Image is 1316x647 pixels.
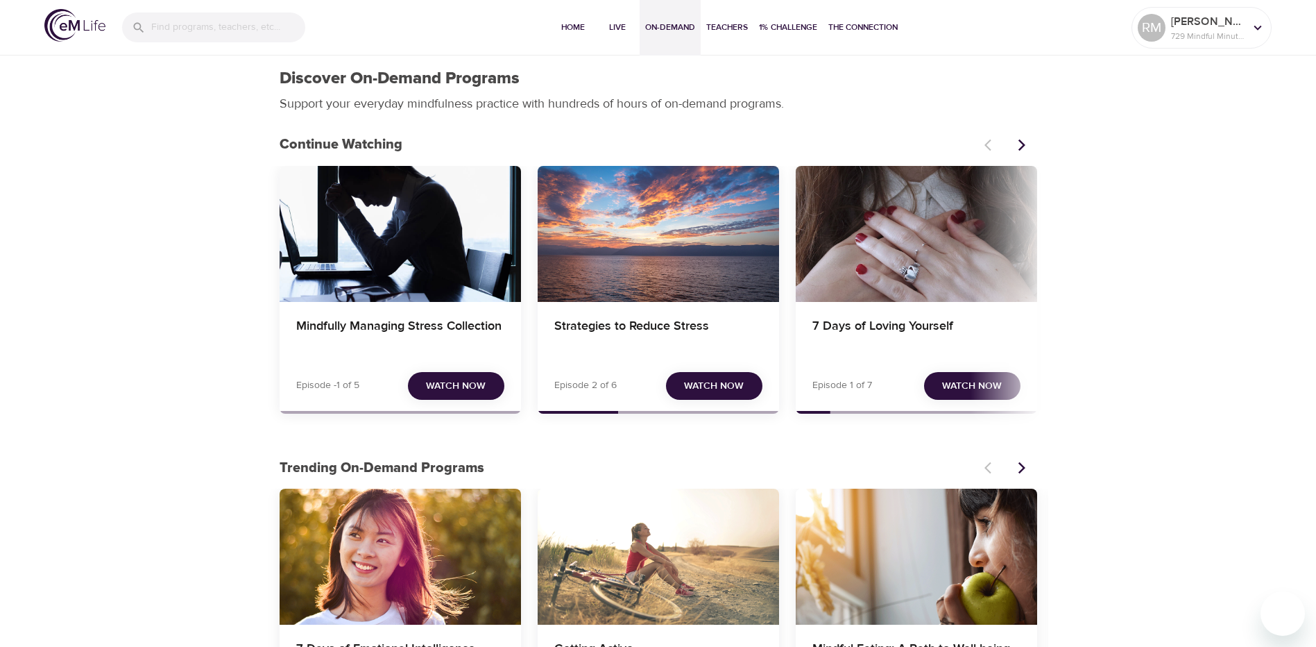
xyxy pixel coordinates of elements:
[151,12,305,42] input: Find programs, teachers, etc...
[1007,453,1037,483] button: Next items
[759,20,817,35] span: 1% Challenge
[645,20,695,35] span: On-Demand
[796,489,1037,625] button: Mindful Eating: A Path to Well-being
[538,166,779,302] button: Strategies to Reduce Stress
[280,137,976,153] h3: Continue Watching
[556,20,590,35] span: Home
[280,489,521,625] button: 7 Days of Emotional Intelligence
[280,457,976,478] p: Trending On-Demand Programs
[296,319,504,352] h4: Mindfully Managing Stress Collection
[924,372,1020,401] button: Watch Now
[280,69,520,89] h1: Discover On-Demand Programs
[942,378,1002,395] span: Watch Now
[812,319,1020,352] h4: 7 Days of Loving Yourself
[1171,13,1245,30] p: [PERSON_NAME]
[812,378,872,393] p: Episode 1 of 7
[706,20,748,35] span: Teachers
[1261,591,1305,636] iframe: Button to launch messaging window
[796,166,1037,302] button: 7 Days of Loving Yourself
[280,166,521,302] button: Mindfully Managing Stress Collection
[554,378,617,393] p: Episode 2 of 6
[408,372,504,401] button: Watch Now
[280,94,800,113] p: Support your everyday mindfulness practice with hundreds of hours of on-demand programs.
[554,319,762,352] h4: Strategies to Reduce Stress
[828,20,898,35] span: The Connection
[538,489,779,625] button: Getting Active
[1171,30,1245,42] p: 729 Mindful Minutes
[44,9,105,42] img: logo
[666,372,762,401] button: Watch Now
[601,20,634,35] span: Live
[426,378,486,395] span: Watch Now
[1007,130,1037,160] button: Next items
[296,378,359,393] p: Episode -1 of 5
[1138,14,1165,42] div: RM
[684,378,744,395] span: Watch Now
